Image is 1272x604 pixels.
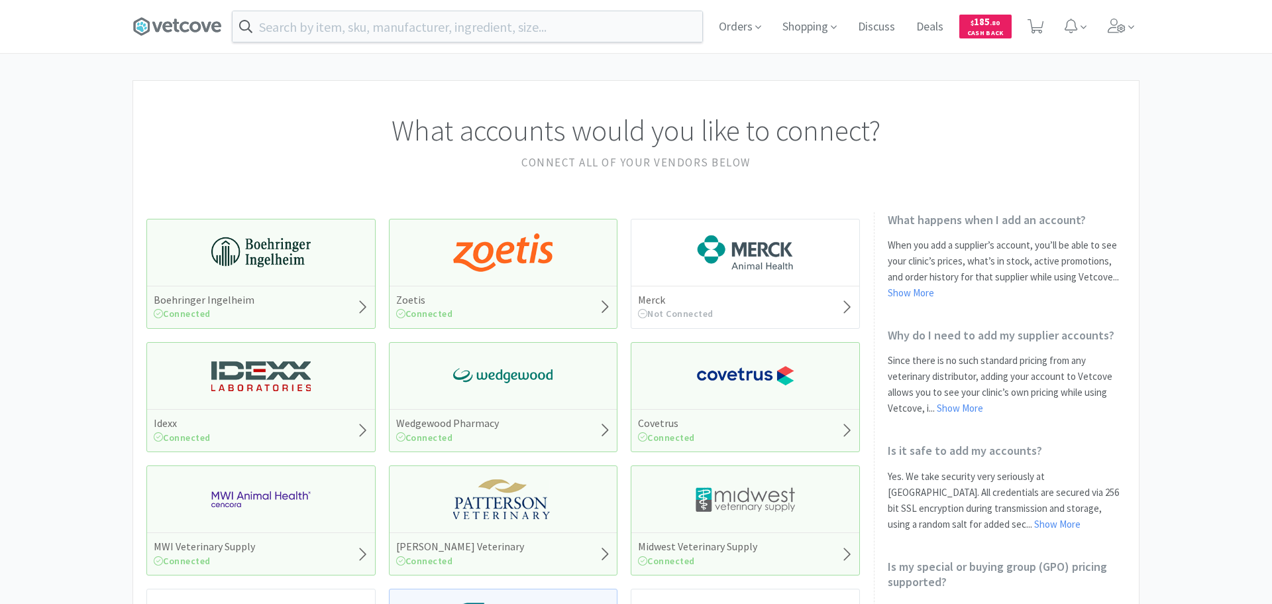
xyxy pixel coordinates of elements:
h1: What accounts would you like to connect? [146,107,1126,154]
h2: Connect all of your vendors below [146,154,1126,172]
img: e40baf8987b14801afb1611fffac9ca4_8.png [453,356,553,396]
h5: Merck [638,293,714,307]
h2: What happens when I add an account? [888,212,1126,227]
h5: Zoetis [396,293,453,307]
img: 77fca1acd8b6420a9015268ca798ef17_1.png [696,356,795,396]
span: Connected [638,432,695,444]
h5: Boehringer Ingelheim [154,293,254,307]
img: f5e969b455434c6296c6d81ef179fa71_3.png [453,479,553,519]
h2: Is my special or buying group (GPO) pricing supported? [888,559,1126,590]
a: Show More [1034,518,1081,530]
span: Connected [154,432,211,444]
h2: Why do I need to add my supplier accounts? [888,328,1126,343]
span: Connected [154,555,211,567]
img: 6d7abf38e3b8462597f4a2f88dede81e_176.png [696,233,795,272]
h5: [PERSON_NAME] Veterinary [396,540,524,554]
span: Connected [396,555,453,567]
img: 4dd14cff54a648ac9e977f0c5da9bc2e_5.png [696,479,795,519]
span: 185 [971,15,1000,28]
a: Deals [911,21,949,33]
img: 730db3968b864e76bcafd0174db25112_22.png [211,233,311,272]
p: Since there is no such standard pricing from any veterinary distributor, adding your account to V... [888,353,1126,416]
input: Search by item, sku, manufacturer, ingredient, size... [233,11,702,42]
span: $ [971,19,974,27]
img: a673e5ab4e5e497494167fe422e9a3ab.png [453,233,553,272]
span: Connected [154,308,211,320]
a: Show More [888,286,934,299]
span: Cash Back [967,30,1004,38]
a: $185.80Cash Back [959,9,1012,44]
h5: Wedgewood Pharmacy [396,416,499,430]
h5: Idexx [154,416,211,430]
span: Not Connected [638,308,714,320]
h5: MWI Veterinary Supply [154,540,255,554]
h5: Midwest Veterinary Supply [638,540,757,554]
span: Connected [638,555,695,567]
img: 13250b0087d44d67bb1668360c5632f9_13.png [211,356,311,396]
h2: Is it safe to add my accounts? [888,443,1126,458]
h5: Covetrus [638,416,695,430]
a: Discuss [853,21,900,33]
p: Yes. We take security very seriously at [GEOGRAPHIC_DATA]. All credentials are secured via 256 bi... [888,469,1126,532]
span: Connected [396,308,453,320]
span: Connected [396,432,453,444]
img: f6b2451649754179b5b4e0c70c3f7cb0_2.png [211,479,311,519]
a: Show More [937,402,983,414]
span: . 80 [990,19,1000,27]
p: When you add a supplier’s account, you’ll be able to see your clinic’s prices, what’s in stock, a... [888,237,1126,301]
